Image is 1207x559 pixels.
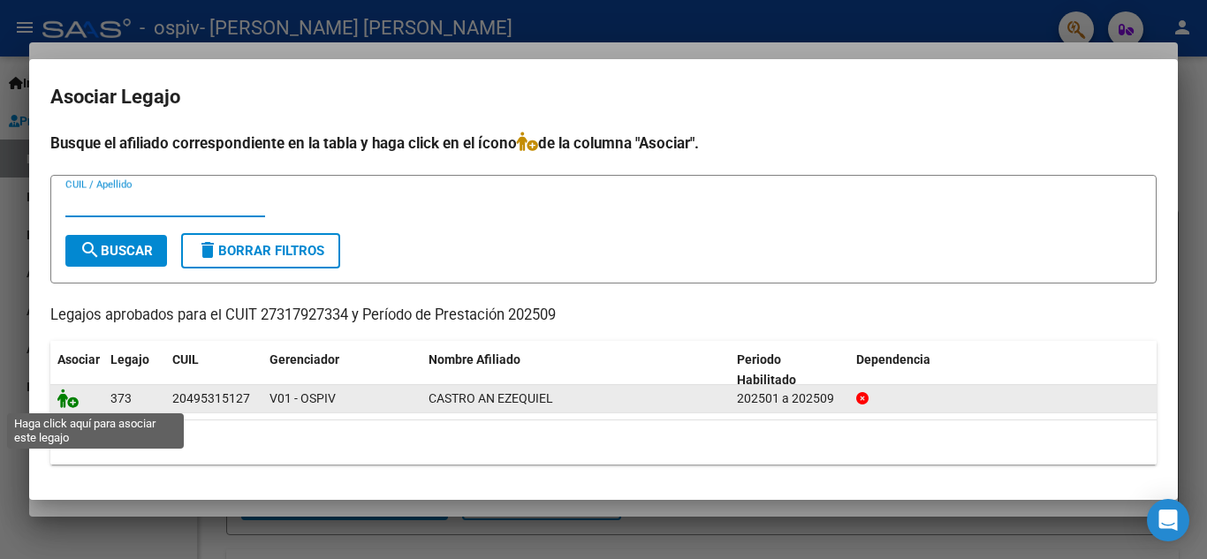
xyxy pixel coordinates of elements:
[269,391,336,405] span: V01 - OSPIV
[110,352,149,366] span: Legajo
[197,239,218,261] mat-icon: delete
[429,391,553,405] span: CASTRO A­N EZEQUIEL
[429,352,520,366] span: Nombre Afiliado
[172,389,250,409] div: 20495315127
[65,235,167,267] button: Buscar
[849,341,1158,399] datatable-header-cell: Dependencia
[80,239,101,261] mat-icon: search
[856,352,930,366] span: Dependencia
[730,341,849,399] datatable-header-cell: Periodo Habilitado
[737,389,842,409] div: 202501 a 202509
[197,243,324,259] span: Borrar Filtros
[50,132,1157,155] h4: Busque el afiliado correspondiente en la tabla y haga click en el ícono de la columna "Asociar".
[421,341,730,399] datatable-header-cell: Nombre Afiliado
[57,352,100,366] span: Asociar
[172,352,199,366] span: CUIL
[737,352,796,387] span: Periodo Habilitado
[50,305,1157,327] p: Legajos aprobados para el CUIT 27317927334 y Período de Prestación 202509
[1147,499,1189,541] div: Open Intercom Messenger
[110,391,132,405] span: 373
[165,341,262,399] datatable-header-cell: CUIL
[269,352,339,366] span: Gerenciador
[50,341,103,399] datatable-header-cell: Asociar
[103,341,165,399] datatable-header-cell: Legajo
[181,233,340,268] button: Borrar Filtros
[80,243,153,259] span: Buscar
[50,80,1157,114] h2: Asociar Legajo
[262,341,421,399] datatable-header-cell: Gerenciador
[50,420,1157,465] div: 1 registros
